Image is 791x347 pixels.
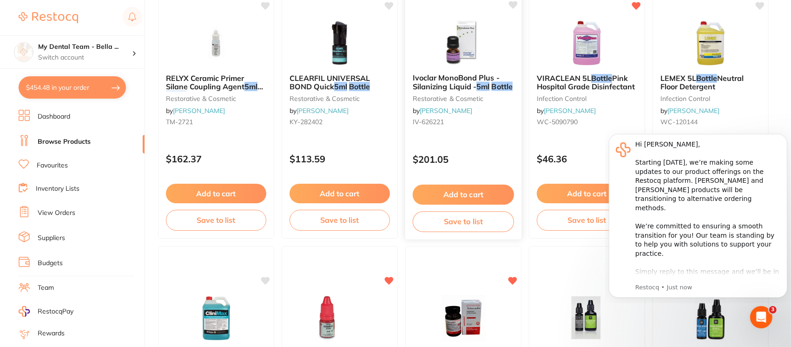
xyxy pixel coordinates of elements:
[537,74,637,91] b: VIRACLEAN 5L Bottle Pink Hospital Grade Disinfectant
[38,53,132,62] p: Switch account
[186,295,246,341] img: CLINIMAX 5L Bottle Alkaline Multipurpose Detergent
[492,82,513,91] em: Bottle
[557,295,617,341] img: RIVA Star Bottle Desensitisin Tooth Agent
[186,20,246,67] img: RELYX Ceramic Primer Silane Coupling Agent 5ml bottle
[38,112,70,121] a: Dashboard
[166,91,186,100] em: bottle
[537,107,596,115] span: by
[769,306,777,314] span: 3
[38,137,91,147] a: Browse Products
[166,95,266,102] small: restorative & cosmetic
[166,210,266,230] button: Save to list
[605,126,791,303] iframe: Intercom notifications message
[38,283,54,293] a: Team
[680,295,741,341] img: RIVA STAR AQUA Bottle Kit incl 1.5ml Step 1+ 3 ml Step 2
[19,76,126,99] button: $454.48 in your order
[166,118,193,126] span: TM-2721
[310,295,370,341] img: VITA Cerec Etchant Gel 6ml Bottle
[413,94,514,102] small: restorative & cosmetic
[544,107,596,115] a: [PERSON_NAME]
[166,153,266,164] p: $162.37
[433,295,494,341] img: XYLONOR Pellets Bottle of 200 Topical Anaesthetic
[244,82,257,91] em: 5ml
[14,43,33,61] img: My Dental Team - Bella Vista
[413,73,514,91] b: Ivoclar MonoBond Plus - Silanizing Liquid - 5ml Bottle
[173,107,225,115] a: [PERSON_NAME]
[30,14,175,224] div: Hi [PERSON_NAME], ​ Starting [DATE], we’re making some updates to our product offerings on the Re...
[297,107,349,115] a: [PERSON_NAME]
[290,153,390,164] p: $113.59
[290,107,349,115] span: by
[38,42,132,52] h4: My Dental Team - Bella Vista
[290,73,370,91] span: CLEARFIL UNIVERSAL BOND Quick
[166,107,225,115] span: by
[413,107,472,115] span: by
[19,7,78,28] a: Restocq Logo
[290,118,323,126] span: KY-282402
[660,107,719,115] span: by
[290,184,390,203] button: Add to cart
[413,73,500,91] span: Ivoclar MonoBond Plus - Silanizing Liquid -
[537,184,637,203] button: Add to cart
[38,259,63,268] a: Budgets
[537,210,637,230] button: Save to list
[413,154,514,165] p: $201.05
[30,158,175,166] p: Message from Restocq, sent Just now
[166,73,244,91] span: RELYX Ceramic Primer Silane Coupling Agent
[750,306,772,328] iframe: Intercom live chat
[290,210,390,230] button: Save to list
[537,73,591,83] span: VIRACLEAN 5L
[696,73,717,83] em: Bottle
[36,184,79,194] a: Inventory Lists
[38,329,65,338] a: Rewards
[591,73,612,83] em: Bottle
[557,20,617,67] img: VIRACLEAN 5L Bottle Pink Hospital Grade Disinfectant
[290,95,390,102] small: restorative & cosmetic
[19,306,30,317] img: RestocqPay
[660,95,761,102] small: infection control
[38,208,75,218] a: View Orders
[537,73,635,91] span: Pink Hospital Grade Disinfectant
[38,307,73,316] span: RestocqPay
[420,107,472,115] a: [PERSON_NAME]
[334,82,347,91] em: 5ml
[310,20,370,67] img: CLEARFIL UNIVERSAL BOND Quick 5ml Bottle
[660,73,744,91] span: Neutral Floor Detergent
[290,74,390,91] b: CLEARFIL UNIVERSAL BOND Quick 5ml Bottle
[476,82,489,91] em: 5ml
[660,74,761,91] b: LEMEX 5L Bottle Neutral Floor Detergent
[537,118,578,126] span: WC-5090790
[537,153,637,164] p: $46.36
[19,306,73,317] a: RestocqPay
[660,73,696,83] span: LEMEX 5L
[433,19,494,66] img: Ivoclar MonoBond Plus - Silanizing Liquid - 5ml Bottle
[38,234,65,243] a: Suppliers
[413,185,514,205] button: Add to cart
[413,211,514,232] button: Save to list
[667,107,719,115] a: [PERSON_NAME]
[19,12,78,23] img: Restocq Logo
[37,161,68,170] a: Favourites
[166,74,266,91] b: RELYX Ceramic Primer Silane Coupling Agent 5ml bottle
[660,118,698,126] span: WC-120144
[413,118,444,126] span: IV-626221
[680,20,741,67] img: LEMEX 5L Bottle Neutral Floor Detergent
[537,95,637,102] small: infection control
[349,82,370,91] em: Bottle
[166,184,266,203] button: Add to cart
